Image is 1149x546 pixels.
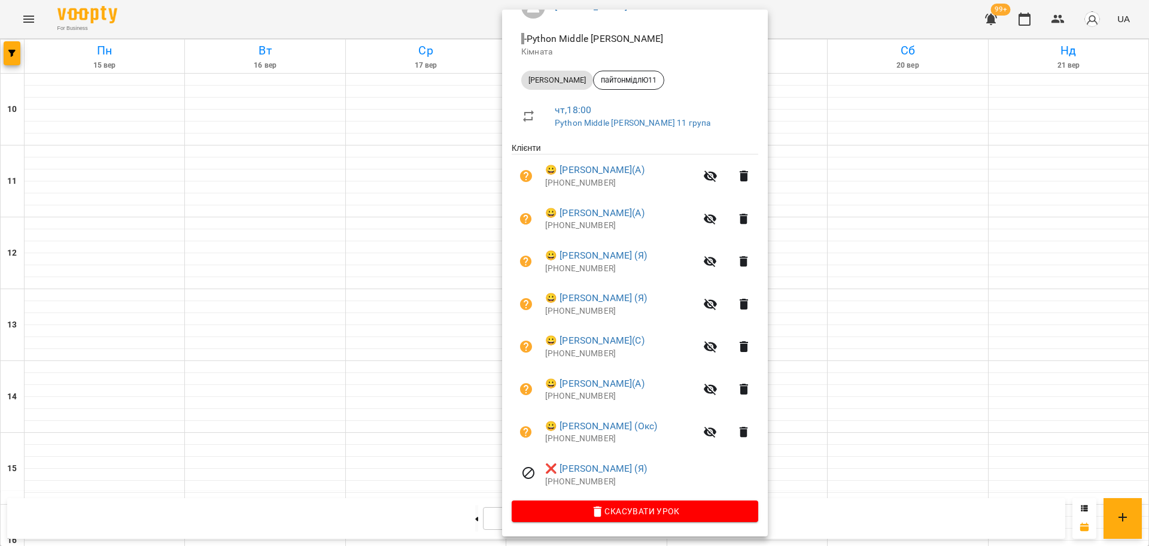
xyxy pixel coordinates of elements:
[545,390,696,402] p: [PHONE_NUMBER]
[545,206,645,220] a: 😀 [PERSON_NAME](А)
[545,263,696,275] p: [PHONE_NUMBER]
[521,46,749,58] p: Кімната
[545,220,696,232] p: [PHONE_NUMBER]
[512,375,540,404] button: Візит ще не сплачено. Додати оплату?
[512,332,540,361] button: Візит ще не сплачено. Додати оплату?
[545,177,696,189] p: [PHONE_NUMBER]
[545,248,647,263] a: 😀 [PERSON_NAME] (Я)
[593,71,664,90] div: пайтонмідлЮ11
[545,305,696,317] p: [PHONE_NUMBER]
[545,476,758,488] p: [PHONE_NUMBER]
[545,333,645,348] a: 😀 [PERSON_NAME](С)
[521,466,536,480] svg: Візит скасовано
[545,163,645,177] a: 😀 [PERSON_NAME](А)
[545,419,657,433] a: 😀 [PERSON_NAME] (Окс)
[521,75,593,86] span: [PERSON_NAME]
[545,348,696,360] p: [PHONE_NUMBER]
[512,247,540,276] button: Візит ще не сплачено. Додати оплату?
[545,462,647,476] a: ❌ [PERSON_NAME] (Я)
[512,500,758,522] button: Скасувати Урок
[512,290,540,318] button: Візит ще не сплачено. Додати оплату?
[521,504,749,518] span: Скасувати Урок
[512,205,540,233] button: Візит ще не сплачено. Додати оплату?
[594,75,664,86] span: пайтонмідлЮ11
[512,142,758,500] ul: Клієнти
[555,118,710,128] a: Python Middle [PERSON_NAME] 11 група
[545,433,696,445] p: [PHONE_NUMBER]
[545,377,645,391] a: 😀 [PERSON_NAME](А)
[555,104,591,116] a: чт , 18:00
[512,418,540,447] button: Візит ще не сплачено. Додати оплату?
[545,291,647,305] a: 😀 [PERSON_NAME] (Я)
[521,33,665,44] span: - Python Middle [PERSON_NAME]
[512,162,540,190] button: Візит ще не сплачено. Додати оплату?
